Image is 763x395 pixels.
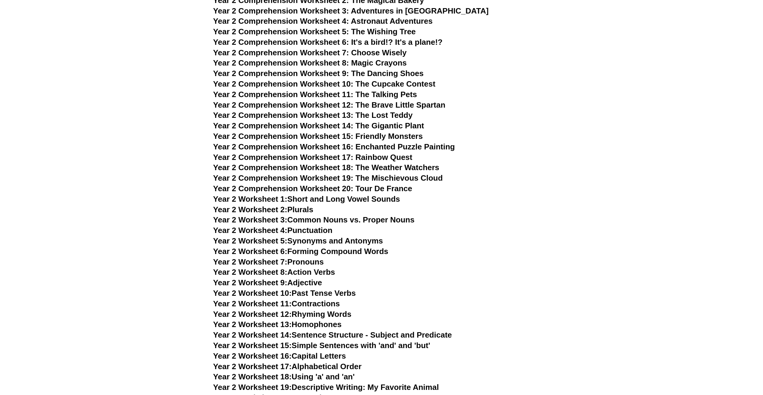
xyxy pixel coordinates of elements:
[213,299,292,308] span: Year 2 Worksheet 11:
[213,351,346,360] a: Year 2 Worksheet 16:Capital Letters
[213,257,324,266] a: Year 2 Worksheet 7:Pronouns
[213,17,349,26] span: Year 2 Comprehension Worksheet 4:
[213,226,288,235] span: Year 2 Worksheet 4:
[213,289,356,298] a: Year 2 Worksheet 10:Past Tense Verbs
[213,310,292,319] span: Year 2 Worksheet 12:
[213,6,349,15] span: Year 2 Comprehension Worksheet 3:
[213,184,412,193] a: Year 2 Comprehension Worksheet 20: Tour De France
[213,268,288,277] span: Year 2 Worksheet 8:
[213,215,415,224] a: Year 2 Worksheet 3:Common Nouns vs. Proper Nouns
[213,383,292,392] span: Year 2 Worksheet 19:
[213,48,407,57] a: Year 2 Comprehension Worksheet 7: Choose Wisely
[213,163,439,172] a: Year 2 Comprehension Worksheet 18: The Weather Watchers
[213,278,322,287] a: Year 2 Worksheet 9:Adjective
[213,330,292,339] span: Year 2 Worksheet 14:
[213,194,400,204] a: Year 2 Worksheet 1:Short and Long Vowel Sounds
[213,111,413,120] a: Year 2 Comprehension Worksheet 13: The Lost Teddy
[213,6,489,15] a: Year 2 Comprehension Worksheet 3: Adventures in [GEOGRAPHIC_DATA]
[213,299,340,308] a: Year 2 Worksheet 11:Contractions
[213,320,292,329] span: Year 2 Worksheet 13:
[213,90,417,99] a: Year 2 Comprehension Worksheet 11: The Talking Pets
[213,215,288,224] span: Year 2 Worksheet 3:
[213,58,407,67] a: Year 2 Comprehension Worksheet 8: Magic Crayons
[213,236,288,245] span: Year 2 Worksheet 5:
[213,320,342,329] a: Year 2 Worksheet 13:Homophones
[213,330,452,339] a: Year 2 Worksheet 14:Sentence Structure - Subject and Predicate
[213,362,362,371] a: Year 2 Worksheet 17:Alphabetical Order
[213,341,430,350] a: Year 2 Worksheet 15:Simple Sentences with 'and' and 'but'
[213,38,443,47] a: Year 2 Comprehension Worksheet 6: It's a bird!? It's a plane!?
[351,17,432,26] span: Astronaut Adventures
[213,310,352,319] a: Year 2 Worksheet 12:Rhyming Words
[213,69,424,78] a: Year 2 Comprehension Worksheet 9: The Dancing Shoes
[351,6,488,15] span: Adventures in [GEOGRAPHIC_DATA]
[213,79,435,88] a: Year 2 Comprehension Worksheet 10: The Cupcake Contest
[213,153,412,162] a: Year 2 Comprehension Worksheet 17: Rainbow Quest
[213,362,292,371] span: Year 2 Worksheet 17:
[213,142,455,151] a: Year 2 Comprehension Worksheet 16: Enchanted Puzzle Painting
[213,205,288,214] span: Year 2 Worksheet 2:
[351,48,407,57] span: Choose Wisely
[213,268,335,277] a: Year 2 Worksheet 8:Action Verbs
[213,278,288,287] span: Year 2 Worksheet 9:
[213,121,424,130] a: Year 2 Comprehension Worksheet 14: The Gigantic Plant
[213,173,443,182] a: Year 2 Comprehension Worksheet 19: The Mischievous Cloud
[213,289,292,298] span: Year 2 Worksheet 10:
[213,236,383,245] a: Year 2 Worksheet 5:Synonyms and Antonyms
[213,132,423,141] a: Year 2 Comprehension Worksheet 15: Friendly Monsters
[213,383,439,392] a: Year 2 Worksheet 19:Descriptive Writing: My Favorite Animal
[213,341,292,350] span: Year 2 Worksheet 15:
[213,27,349,36] span: Year 2 Comprehension Worksheet 5:
[213,372,292,381] span: Year 2 Worksheet 18:
[213,257,288,266] span: Year 2 Worksheet 7:
[213,100,445,109] a: Year 2 Comprehension Worksheet 12: The Brave Little Spartan
[213,351,292,360] span: Year 2 Worksheet 16:
[213,205,313,214] a: Year 2 Worksheet 2:Plurals
[351,27,416,36] span: The Wishing Tree
[213,247,288,256] span: Year 2 Worksheet 6:
[663,327,763,395] iframe: Chat Widget
[213,48,349,57] span: Year 2 Comprehension Worksheet 7:
[213,17,433,26] a: Year 2 Comprehension Worksheet 4: Astronaut Adventures
[213,194,288,204] span: Year 2 Worksheet 1:
[213,27,416,36] a: Year 2 Comprehension Worksheet 5: The Wishing Tree
[213,372,355,381] a: Year 2 Worksheet 18:Using 'a' and 'an'
[213,247,388,256] a: Year 2 Worksheet 6:Forming Compound Words
[213,226,333,235] a: Year 2 Worksheet 4:Punctuation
